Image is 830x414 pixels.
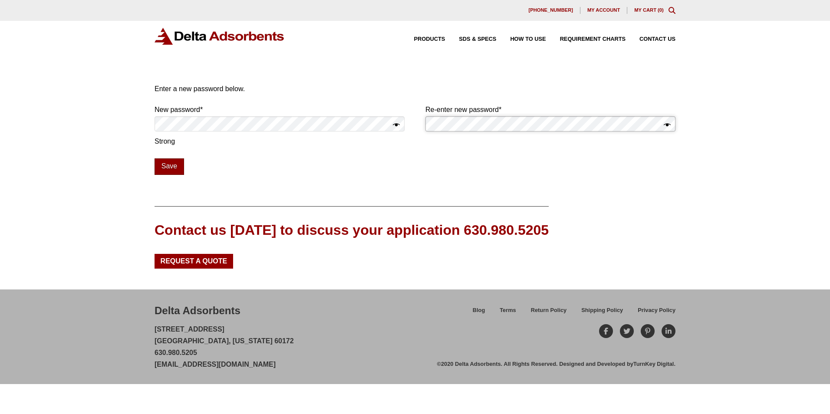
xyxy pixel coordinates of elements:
[155,104,405,115] label: New password
[531,308,567,313] span: Return Policy
[510,36,546,42] span: How to Use
[574,306,630,321] a: Shipping Policy
[155,83,675,95] p: Enter a new password below.
[155,158,184,175] button: Save
[664,119,671,131] button: Show password
[669,7,675,14] div: Toggle Modal Content
[524,306,574,321] a: Return Policy
[437,360,675,368] div: ©2020 Delta Adsorbents. All Rights Reserved. Designed and Developed by .
[459,36,496,42] span: SDS & SPECS
[580,7,627,14] a: My account
[546,36,626,42] a: Requirement Charts
[414,36,445,42] span: Products
[581,308,623,313] span: Shipping Policy
[560,36,626,42] span: Requirement Charts
[496,36,546,42] a: How to Use
[473,308,485,313] span: Blog
[639,36,675,42] span: Contact Us
[634,7,664,13] a: My Cart (0)
[161,258,227,265] span: Request a Quote
[155,254,233,269] a: Request a Quote
[638,308,675,313] span: Privacy Policy
[155,323,294,371] p: [STREET_ADDRESS] [GEOGRAPHIC_DATA], [US_STATE] 60172 630.980.5205
[155,28,285,45] img: Delta Adsorbents
[521,7,580,14] a: [PHONE_NUMBER]
[155,361,276,368] a: [EMAIL_ADDRESS][DOMAIN_NAME]
[155,135,405,147] div: Strong
[633,361,674,367] a: TurnKey Digital
[155,220,549,240] div: Contact us [DATE] to discuss your application 630.980.5205
[155,303,240,318] div: Delta Adsorbents
[587,8,620,13] span: My account
[465,306,492,321] a: Blog
[630,306,675,321] a: Privacy Policy
[528,8,573,13] span: [PHONE_NUMBER]
[393,119,400,131] button: Show password
[492,306,523,321] a: Terms
[445,36,496,42] a: SDS & SPECS
[659,7,662,13] span: 0
[500,308,516,313] span: Terms
[626,36,675,42] a: Contact Us
[425,104,675,115] label: Re-enter new password
[400,36,445,42] a: Products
